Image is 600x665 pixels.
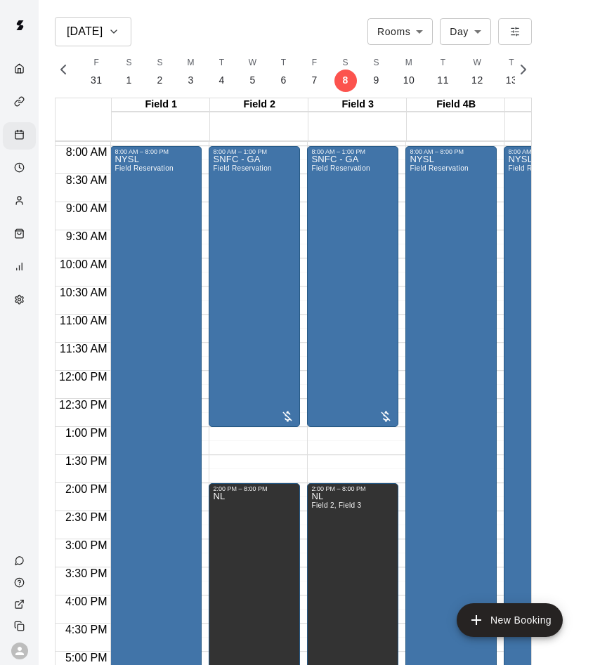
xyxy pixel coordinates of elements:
[249,73,255,88] p: 5
[62,567,111,579] span: 3:30 PM
[308,98,407,112] div: Field 3
[471,73,483,88] p: 12
[62,539,111,551] span: 3:00 PM
[311,148,394,155] div: 8:00 AM – 1:00 PM
[410,148,493,155] div: 8:00 AM – 8:00 PM
[237,52,268,92] button: W5
[280,73,286,88] p: 6
[207,52,237,92] button: T4
[3,572,39,593] a: Visit help center
[311,501,361,509] span: Field 2, Field 3
[210,98,308,112] div: Field 2
[63,230,111,242] span: 9:30 AM
[403,73,415,88] p: 10
[91,73,103,88] p: 31
[188,73,193,88] p: 3
[187,56,194,70] span: M
[67,22,103,41] h6: [DATE]
[56,258,111,270] span: 10:00 AM
[62,511,111,523] span: 2:30 PM
[3,593,39,615] a: View public page
[407,98,505,112] div: Field 4B
[311,485,394,492] div: 2:00 PM – 8:00 PM
[115,164,173,172] span: Field Reservation
[209,146,300,427] div: 8:00 AM – 1:00 PM: SNFC - GA
[56,343,111,355] span: 11:30 AM
[213,148,296,155] div: 8:00 AM – 1:00 PM
[311,164,370,172] span: Field Reservation
[3,615,39,637] div: Copy public page link
[373,73,379,88] p: 9
[56,315,111,327] span: 11:00 AM
[62,455,111,467] span: 1:30 PM
[63,146,111,158] span: 8:00 AM
[440,18,491,44] div: Day
[126,56,131,70] span: S
[115,148,197,155] div: 8:00 AM – 8:00 PM
[79,52,114,92] button: F31
[62,427,111,439] span: 1:00 PM
[342,73,348,88] p: 8
[56,371,110,383] span: 12:00 PM
[213,164,271,172] span: Field Reservation
[176,52,207,92] button: M3
[460,52,495,92] button: W12
[426,52,460,92] button: T11
[249,56,257,70] span: W
[157,73,162,88] p: 2
[3,550,39,572] a: Contact Us
[62,595,111,607] span: 4:00 PM
[457,603,563,637] button: add
[508,164,566,172] span: Field Reservation
[281,56,287,70] span: T
[509,56,514,70] span: T
[361,52,392,92] button: S9
[93,56,99,70] span: F
[56,399,110,411] span: 12:30 PM
[62,624,111,636] span: 4:30 PM
[6,11,34,39] img: Swift logo
[311,73,317,88] p: 7
[495,52,529,92] button: T13
[56,287,111,298] span: 10:30 AM
[410,164,468,172] span: Field Reservation
[392,52,426,92] button: M10
[63,174,111,186] span: 8:30 AM
[437,73,449,88] p: 11
[62,652,111,664] span: 5:00 PM
[474,56,482,70] span: W
[268,52,299,92] button: T6
[63,202,111,214] span: 9:00 AM
[312,56,318,70] span: F
[367,18,433,44] div: Rooms
[330,52,361,92] button: S8
[145,52,176,92] button: S2
[342,56,348,70] span: S
[307,146,398,427] div: 8:00 AM – 1:00 PM: SNFC - GA
[112,98,210,112] div: Field 1
[219,73,224,88] p: 4
[126,73,131,88] p: 1
[405,56,412,70] span: M
[506,73,518,88] p: 13
[219,56,225,70] span: T
[55,17,131,46] button: [DATE]
[157,56,162,70] span: S
[373,56,379,70] span: S
[441,56,446,70] span: T
[114,52,145,92] button: S1
[213,485,296,492] div: 2:00 PM – 8:00 PM
[299,52,330,92] button: F7
[62,483,111,495] span: 2:00 PM
[508,148,591,155] div: 8:00 AM – 8:00 PM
